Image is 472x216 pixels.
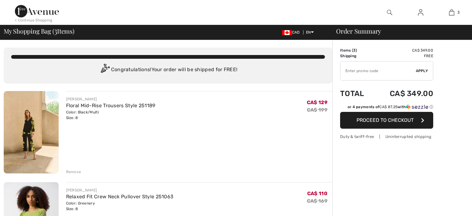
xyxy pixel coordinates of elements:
[418,9,423,16] img: My Info
[416,68,428,74] span: Apply
[340,48,373,53] td: Items ( )
[387,9,392,16] img: search the website
[66,194,174,200] a: Relaxed Fit Crew Neck Pullover Style 251063
[406,104,428,110] img: Sezzle
[413,9,428,16] a: Sign In
[282,30,302,34] span: CAD
[15,5,59,17] img: 1ère Avenue
[307,99,327,105] span: CA$ 129
[329,28,468,34] div: Order Summary
[379,105,398,109] span: CA$ 87.25
[66,169,81,175] div: Remove
[307,198,327,204] s: CA$ 169
[4,91,59,173] img: Floral Mid-Rise Trousers Style 251189
[348,104,433,110] div: or 4 payments of with
[340,112,433,129] button: Proceed to Checkout
[353,48,356,53] span: 3
[436,9,467,16] a: 3
[11,64,325,76] div: Congratulations! Your order will be shipped for FREE!
[340,53,373,59] td: Shipping
[457,10,460,15] span: 3
[340,134,433,140] div: Duty & tariff-free | Uninterrupted shipping
[66,109,155,121] div: Color: Black/Multi Size: 8
[99,64,111,76] img: Congratulation2.svg
[66,96,155,102] div: [PERSON_NAME]
[357,117,414,123] span: Proceed to Checkout
[373,83,433,104] td: CA$ 349.00
[307,191,327,196] span: CA$ 110
[66,187,174,193] div: [PERSON_NAME]
[307,107,327,113] s: CA$ 199
[15,17,52,23] div: < Continue Shopping
[449,9,454,16] img: My Bag
[54,26,57,34] span: 3
[306,30,314,34] span: EN
[66,103,155,108] a: Floral Mid-Rise Trousers Style 251189
[340,104,433,112] div: or 4 payments ofCA$ 87.25withSezzle Click to learn more about Sezzle
[373,48,433,53] td: CA$ 349.00
[373,53,433,59] td: Free
[340,62,416,80] input: Promo code
[340,83,373,104] td: Total
[66,200,174,212] div: Color: Greenery Size: 8
[4,28,74,34] span: My Shopping Bag ( Items)
[282,30,292,35] img: Canadian Dollar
